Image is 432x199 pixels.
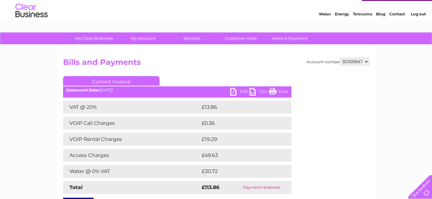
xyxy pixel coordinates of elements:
[231,181,291,194] td: Payment received
[376,27,385,32] a: Blog
[250,88,269,97] a: CSV
[64,4,368,31] div: Clear Business is a trading name of Verastar Limited (registered in [GEOGRAPHIC_DATA] No. 3667643...
[165,32,218,44] a: Services
[263,32,316,44] a: Make A Payment
[319,27,331,32] a: Water
[200,101,278,114] td: £13.86
[63,133,200,146] td: VOIP Rental Charges
[63,88,291,92] div: [DATE]
[230,88,250,97] a: PDF
[411,27,426,32] a: Log out
[63,165,200,178] td: Water @ 0% VAT
[311,3,355,11] a: 0333 014 3131
[200,133,278,146] td: £19.29
[200,165,278,178] td: £30.72
[66,88,99,92] b: Statement Date:
[69,184,83,190] strong: Total
[63,76,160,86] a: Current Invoice
[200,117,276,130] td: £0.36
[63,101,200,114] td: VAT @ 20%
[335,27,349,32] a: Energy
[15,17,48,36] img: logo.png
[269,88,288,97] a: Print
[116,32,170,44] a: My Account
[68,32,121,44] a: My Clear Business
[389,27,405,32] a: Contact
[63,117,200,130] td: VOIP Call Charges
[202,184,219,190] strong: £113.86
[214,32,267,44] a: Customer Help
[63,149,200,162] td: Access Charges
[63,58,369,70] h2: Bills and Payments
[307,58,369,65] div: Account number
[353,27,372,32] a: Telecoms
[200,149,279,162] td: £49.63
